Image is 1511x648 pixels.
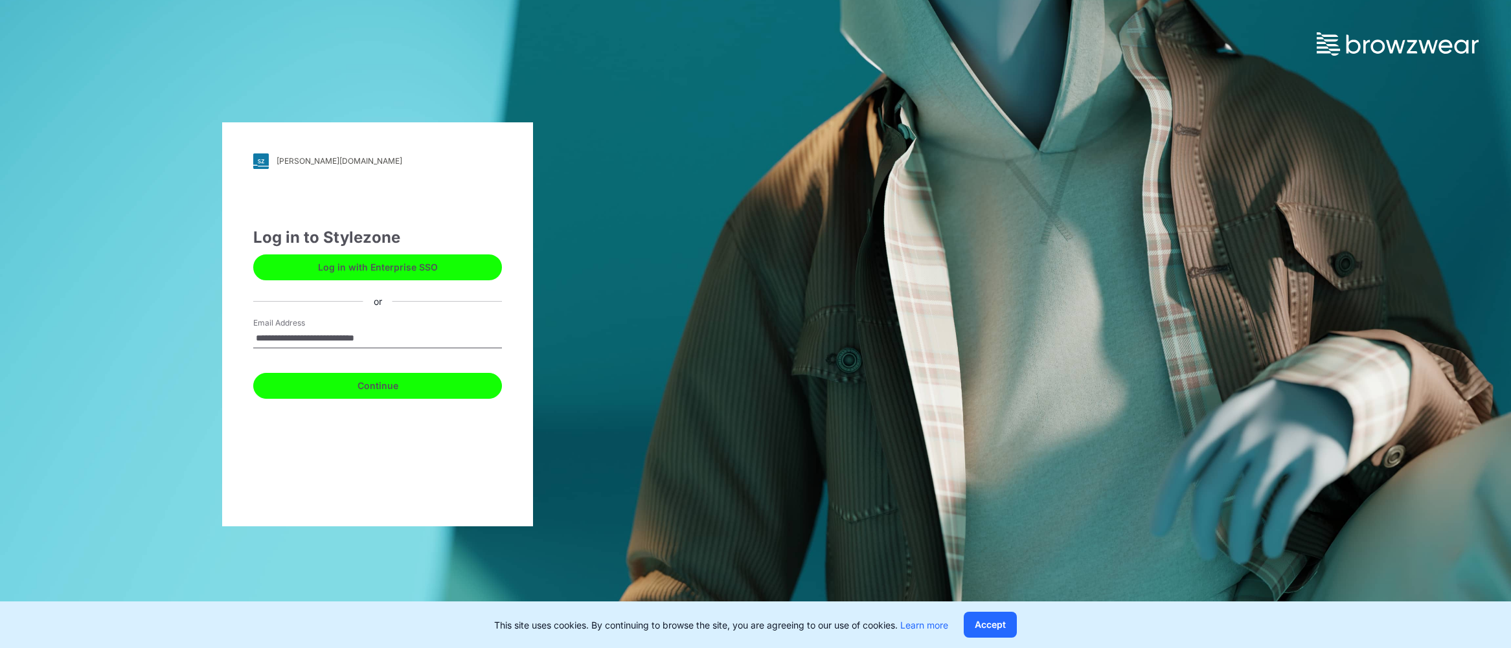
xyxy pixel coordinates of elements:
[253,373,502,399] button: Continue
[253,254,502,280] button: Log in with Enterprise SSO
[277,156,402,166] div: [PERSON_NAME][DOMAIN_NAME]
[253,153,269,169] img: svg+xml;base64,PHN2ZyB3aWR0aD0iMjgiIGhlaWdodD0iMjgiIHZpZXdCb3g9IjAgMCAyOCAyOCIgZmlsbD0ibm9uZSIgeG...
[363,295,392,308] div: or
[1317,32,1479,56] img: browzwear-logo.73288ffb.svg
[253,153,502,169] a: [PERSON_NAME][DOMAIN_NAME]
[494,618,948,632] p: This site uses cookies. By continuing to browse the site, you are agreeing to our use of cookies.
[253,226,502,249] div: Log in to Stylezone
[964,612,1017,638] button: Accept
[900,620,948,631] a: Learn more
[253,317,344,329] label: Email Address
